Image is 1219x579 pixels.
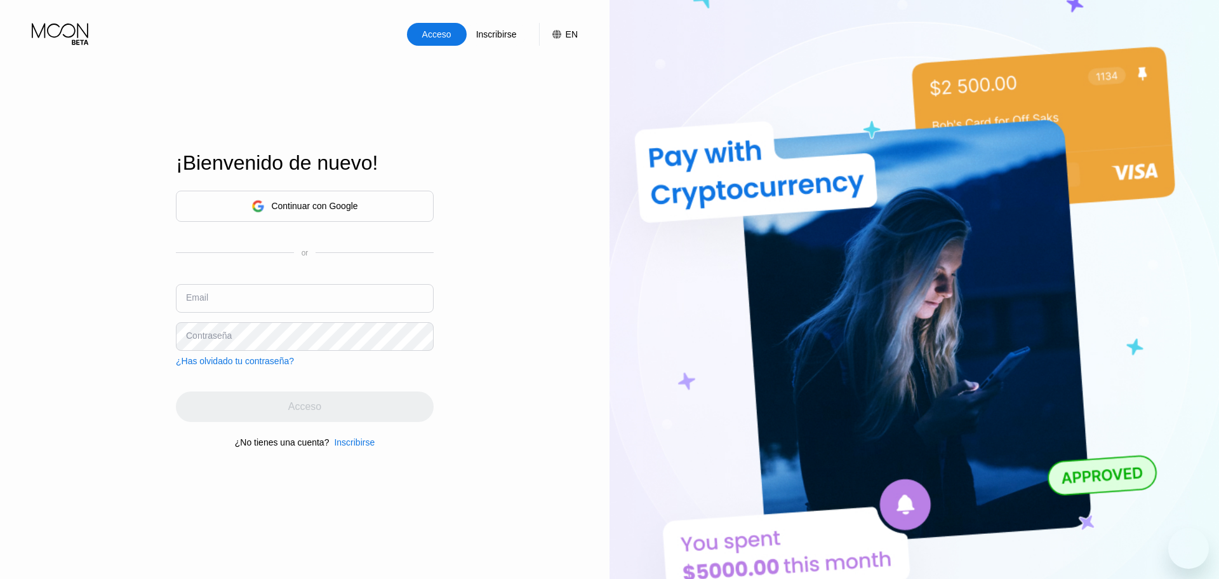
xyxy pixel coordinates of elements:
div: Inscribirse [475,28,518,41]
div: ¿Has olvidado tu contraseña? [176,356,294,366]
div: Acceso [407,23,467,46]
div: Continuar con Google [271,201,357,211]
div: ¿No tienes una cuenta? [235,437,330,447]
div: Acceso [421,28,453,41]
div: Contraseña [186,330,232,341]
div: Continuar con Google [176,191,434,222]
div: Inscribirse [329,437,375,447]
div: or [302,249,309,257]
div: EN [539,23,578,46]
div: ¡Bienvenido de nuevo! [176,151,434,175]
iframe: Botón para iniciar la ventana de mensajería [1168,528,1209,569]
div: EN [566,29,578,39]
div: Inscribirse [467,23,526,46]
div: Email [186,292,208,303]
div: Inscribirse [334,437,375,447]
